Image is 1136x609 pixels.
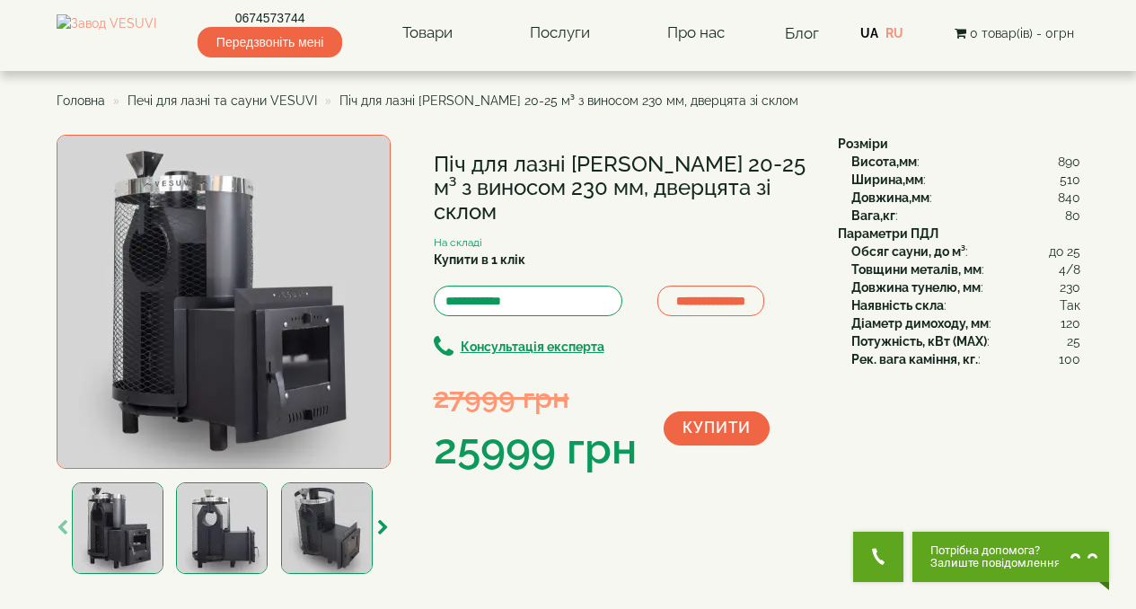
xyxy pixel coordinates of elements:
[851,262,982,277] b: Товщини металів, мм
[384,13,471,54] a: Товари
[128,93,317,108] a: Печі для лазні та сауни VESUVI
[1060,278,1080,296] span: 230
[1065,207,1080,225] span: 80
[851,190,929,205] b: Довжина,мм
[57,14,156,52] img: Завод VESUVI
[1061,314,1080,332] span: 120
[851,316,989,331] b: Діаметр димоходу, мм
[1058,153,1080,171] span: 890
[198,9,342,27] a: 0674573744
[1058,189,1080,207] span: 840
[434,377,637,418] div: 27999 грн
[1049,243,1080,260] span: до 25
[851,207,1080,225] div: :
[838,226,938,241] b: Параметри ПДЛ
[949,23,1079,43] button: 0 товар(ів) - 0грн
[851,244,965,259] b: Обсяг сауни, до м³
[198,27,342,57] span: Передзвоніть мені
[851,153,1080,171] div: :
[851,278,1080,296] div: :
[851,189,1080,207] div: :
[853,532,903,582] button: Get Call button
[339,93,798,108] span: Піч для лазні [PERSON_NAME] 20-25 м³ з виносом 230 мм, дверцята зі склом
[851,208,895,223] b: Вага,кг
[434,236,482,249] small: На складі
[838,137,888,151] b: Розміри
[1060,171,1080,189] span: 510
[970,26,1074,40] span: 0 товар(ів) - 0грн
[851,280,981,295] b: Довжина тунелю, мм
[930,557,1061,569] span: Залиште повідомлення
[1060,296,1080,314] span: Так
[1059,260,1080,278] span: 4/8
[281,482,373,574] img: Піч для лазні Venera 20-25 м³ з виносом 230 мм, дверцята зі склом
[851,296,1080,314] div: :
[912,532,1109,582] button: Chat button
[851,332,1080,350] div: :
[885,26,903,40] a: RU
[851,350,1080,368] div: :
[851,172,923,187] b: Ширина,мм
[512,13,608,54] a: Послуги
[860,26,878,40] a: UA
[57,93,105,108] a: Головна
[851,352,978,366] b: Рек. вага каміння, кг.
[851,171,1080,189] div: :
[57,135,391,469] img: Піч для лазні Venera 20-25 м³ з виносом 230 мм, дверцята зі склом
[930,544,1061,557] span: Потрібна допомога?
[1067,332,1080,350] span: 25
[851,334,987,349] b: Потужність, кВт (MAX)
[176,482,268,574] img: Піч для лазні Venera 20-25 м³ з виносом 230 мм, дверцята зі склом
[434,153,811,224] h1: Піч для лазні [PERSON_NAME] 20-25 м³ з виносом 230 мм, дверцята зі склом
[72,482,163,574] img: Піч для лазні Venera 20-25 м³ з виносом 230 мм, дверцята зі склом
[851,154,917,169] b: Висота,мм
[851,243,1080,260] div: :
[851,314,1080,332] div: :
[851,298,944,313] b: Наявність скла
[649,13,743,54] a: Про нас
[664,411,770,446] button: Купити
[461,340,604,354] b: Консультація експерта
[1059,350,1080,368] span: 100
[851,260,1080,278] div: :
[434,251,525,269] label: Купити в 1 клік
[434,419,637,480] div: 25999 грн
[785,24,819,42] a: Блог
